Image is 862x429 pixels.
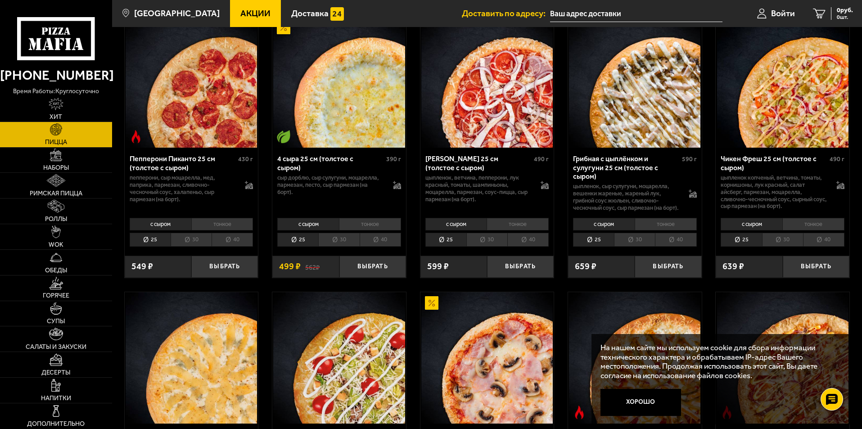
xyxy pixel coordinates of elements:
img: Груша горгондзола 25 см (толстое с сыром) [126,292,257,424]
li: тонкое [191,218,253,230]
a: Острое блюдоФермерская 25 см (толстое с сыром) [568,292,702,424]
li: 25 [130,233,171,247]
span: Горячее [43,293,69,299]
span: Войти [771,9,795,18]
span: Наборы [43,165,69,171]
div: Чикен Фреш 25 см (толстое с сыром) [721,154,827,172]
span: 0 руб. [837,7,853,14]
input: Ваш адрес доставки [550,5,722,22]
a: Чикен Фреш 25 см (толстое с сыром) [716,16,849,148]
li: тонкое [487,218,549,230]
span: [GEOGRAPHIC_DATA] [134,9,220,18]
li: 40 [507,233,549,247]
span: 499 ₽ [279,262,301,271]
span: Акции [240,9,271,18]
span: 639 ₽ [722,262,744,271]
li: 30 [614,233,655,247]
p: сыр дорблю, сыр сулугуни, моцарелла, пармезан, песто, сыр пармезан (на борт). [277,174,384,196]
div: [PERSON_NAME] 25 см (толстое с сыром) [425,154,532,172]
p: цыпленок, сыр сулугуни, моцарелла, вешенки жареные, жареный лук, грибной соус Жюльен, сливочно-че... [573,183,680,212]
img: Цезарь 25 см (толстое с сыром) [273,292,405,424]
p: цыпленок, ветчина, пепперони, лук красный, томаты, шампиньоны, моцарелла, пармезан, соус-пицца, с... [425,174,532,203]
p: цыпленок копченый, ветчина, томаты, корнишоны, лук красный, салат айсберг, пармезан, моцарелла, с... [721,174,827,210]
img: Петровская 25 см (толстое с сыром) [421,16,553,148]
img: Акционный [425,296,438,310]
span: Супы [47,318,65,325]
div: 4 сыра 25 см (толстое с сыром) [277,154,384,172]
span: Пицца [45,139,67,145]
li: 30 [318,233,359,247]
img: Острое блюдо [573,406,586,419]
span: 659 ₽ [575,262,596,271]
li: с сыром [573,218,635,230]
li: 25 [573,233,614,247]
span: Напитки [41,395,71,402]
span: WOK [49,242,63,248]
a: Груша горгондзола 25 см (толстое с сыром) [125,292,258,424]
span: Хит [50,114,62,120]
a: АкционныйПрошутто Фунги 25 см (толстое с сыром) [420,292,554,424]
span: Салаты и закуски [26,344,86,350]
img: Акционный [277,21,290,34]
button: Хорошо [600,389,681,416]
li: тонкое [339,218,401,230]
a: Петровская 25 см (толстое с сыром) [420,16,554,148]
li: 40 [212,233,253,247]
img: Грибная с цыплёнком и сулугуни 25 см (толстое с сыром) [569,16,700,148]
button: Выбрать [191,256,258,278]
span: Дополнительно [27,421,85,427]
span: Римская пицца [30,190,82,197]
li: с сыром [277,218,339,230]
span: Десерты [41,370,70,376]
a: АкционныйВегетарианское блюдо4 сыра 25 см (толстое с сыром) [272,16,406,148]
a: Острое блюдоПепперони Пиканто 25 см (толстое с сыром) [125,16,258,148]
img: Острое блюдо [129,130,143,144]
img: Вегетарианское блюдо [277,130,290,144]
img: 4 сыра 25 см (толстое с сыром) [273,16,405,148]
span: 490 г [830,155,844,163]
li: 30 [466,233,507,247]
li: 40 [360,233,401,247]
button: Выбрать [339,256,406,278]
a: Цезарь 25 см (толстое с сыром) [272,292,406,424]
li: 25 [425,233,466,247]
li: 25 [721,233,762,247]
span: 490 г [534,155,549,163]
span: Роллы [45,216,67,222]
button: Выбрать [783,256,849,278]
img: Фермерская 25 см (толстое с сыром) [569,292,700,424]
li: тонкое [782,218,844,230]
s: 562 ₽ [305,262,320,271]
span: Доставка [291,9,329,18]
img: Чикен Фреш 25 см (толстое с сыром) [717,16,848,148]
li: с сыром [425,218,487,230]
a: Острое блюдоПиццбург 25 см (толстое с сыром) [716,292,849,424]
li: 30 [171,233,212,247]
span: 599 ₽ [427,262,449,271]
span: 549 ₽ [131,262,153,271]
div: Пепперони Пиканто 25 см (толстое с сыром) [130,154,236,172]
button: Выбрать [635,256,701,278]
a: Грибная с цыплёнком и сулугуни 25 см (толстое с сыром) [568,16,702,148]
li: 40 [655,233,696,247]
img: Пиццбург 25 см (толстое с сыром) [717,292,848,424]
span: Обеды [45,267,67,274]
img: 15daf4d41897b9f0e9f617042186c801.svg [330,7,344,21]
li: с сыром [721,218,782,230]
button: Выбрать [487,256,554,278]
p: На нашем сайте мы используем cookie для сбора информации технического характера и обрабатываем IP... [600,343,836,380]
span: 0 шт. [837,14,853,20]
img: Пепперони Пиканто 25 см (толстое с сыром) [126,16,257,148]
li: 25 [277,233,318,247]
span: 430 г [238,155,253,163]
li: 40 [803,233,844,247]
span: 590 г [682,155,697,163]
li: тонкое [635,218,697,230]
span: Доставить по адресу: [462,9,550,18]
li: с сыром [130,218,191,230]
p: пепперони, сыр Моцарелла, мед, паприка, пармезан, сливочно-чесночный соус, халапеньо, сыр пармеза... [130,174,236,203]
img: Прошутто Фунги 25 см (толстое с сыром) [421,292,553,424]
li: 30 [762,233,803,247]
div: Грибная с цыплёнком и сулугуни 25 см (толстое с сыром) [573,154,680,180]
span: 390 г [386,155,401,163]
